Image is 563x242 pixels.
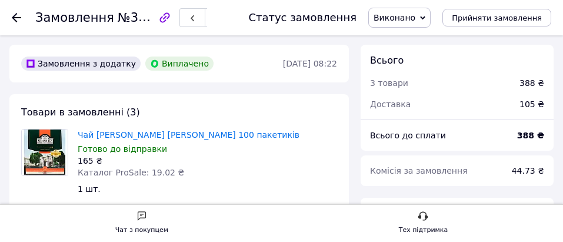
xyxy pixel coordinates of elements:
a: Редагувати [304,200,337,223]
b: 388 ₴ [517,131,544,140]
span: Доставка [370,100,411,109]
span: №360619597 [118,10,201,25]
img: Чай Ахмад Лондон Ahmad London 100 пакетиків [22,130,68,175]
span: Прийняти замовлення [452,14,542,22]
div: Тех підтримка [399,224,448,236]
div: Замовлення з додатку [21,57,141,71]
span: Замовлення [35,11,114,25]
div: 165 ₴ [78,155,337,167]
div: Статус замовлення [248,12,357,24]
span: Комісія за замовлення [370,166,468,175]
time: [DATE] 08:22 [283,59,337,68]
button: Прийняти замовлення [442,9,551,26]
span: 3 товари [370,78,408,88]
div: 165 ₴ [73,203,299,220]
span: Виконано [374,13,415,22]
span: Товари в замовленні (3) [21,107,140,118]
span: Всього [370,55,404,66]
div: Повернутися назад [12,12,21,24]
div: Чат з покупцем [115,224,168,236]
div: 105 ₴ [512,91,551,117]
span: 44.73 ₴ [512,166,544,175]
span: Каталог ProSale: 19.02 ₴ [78,168,184,177]
span: Готово до відправки [78,144,167,154]
div: Виплачено [145,57,214,71]
div: 388 ₴ [519,77,544,89]
div: 1 шт. [73,181,342,197]
span: Всього до сплати [370,131,446,140]
a: Чай [PERSON_NAME] [PERSON_NAME] 100 пакетиків [78,130,299,140]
